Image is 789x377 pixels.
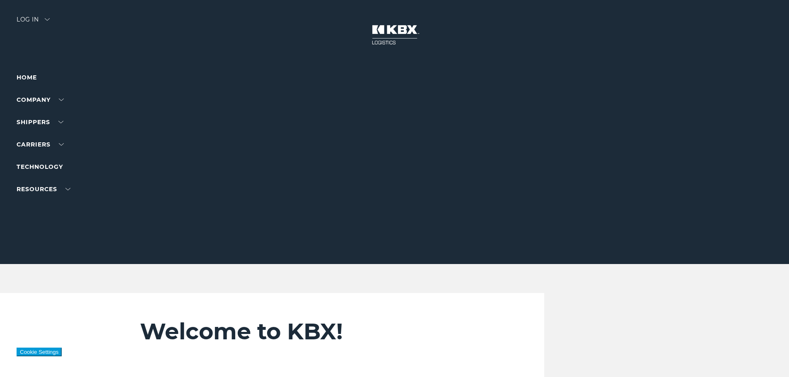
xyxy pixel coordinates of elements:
[17,185,70,193] a: RESOURCES
[17,141,64,148] a: Carriers
[17,74,37,81] a: Home
[17,17,50,29] div: Log in
[17,118,63,126] a: SHIPPERS
[45,18,50,21] img: arrow
[17,96,64,103] a: Company
[140,318,495,345] h2: Welcome to KBX!
[17,348,62,356] button: Cookie Settings
[17,163,63,170] a: Technology
[364,17,426,53] img: kbx logo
